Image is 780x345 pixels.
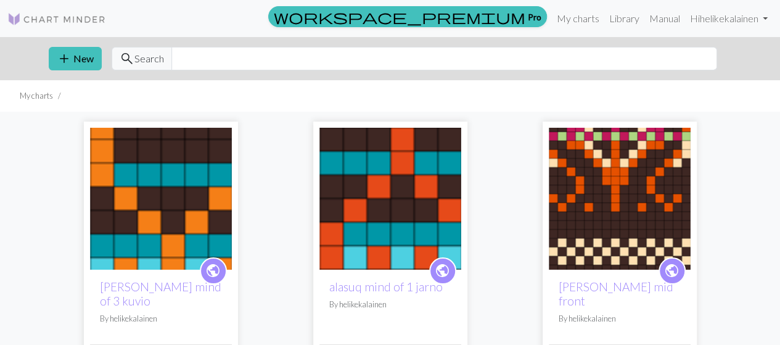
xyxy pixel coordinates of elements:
span: public [664,261,679,280]
a: Manual [644,6,685,31]
p: By helikekalainen [100,313,222,325]
a: ALASUQ JARNO mid front [549,191,691,203]
img: alasuq jarno mind of 3 kuvio [90,128,232,270]
p: By helikekalainen [329,299,451,310]
span: add [57,50,72,67]
a: public [429,257,456,285]
span: workspace_premium [274,8,525,25]
a: Library [604,6,644,31]
p: By helikekalainen [559,313,681,325]
button: New [49,47,102,70]
a: public [200,257,227,285]
a: alasuq mind of 1 jarno [319,191,461,203]
img: ALASUQ JARNO mid front [549,128,691,270]
li: My charts [20,90,53,102]
a: Pro [268,6,547,27]
span: public [435,261,450,280]
span: search [120,50,134,67]
a: [PERSON_NAME] mid front [559,280,673,308]
i: public [435,259,450,283]
a: alasuq mind of 1 jarno [329,280,443,294]
i: public [664,259,679,283]
img: alasuq mind of 1 jarno [319,128,461,270]
a: Hihelikekalainen [685,6,773,31]
span: Search [134,51,164,66]
a: alasuq jarno mind of 3 kuvio [90,191,232,203]
a: public [659,257,686,285]
img: Logo [7,12,106,27]
a: My charts [552,6,604,31]
a: [PERSON_NAME] mind of 3 kuvio [100,280,221,308]
span: public [205,261,221,280]
i: public [205,259,221,283]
